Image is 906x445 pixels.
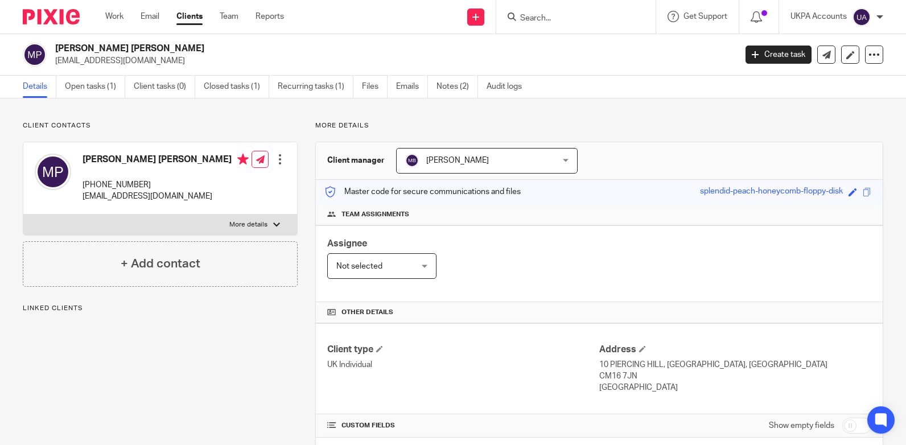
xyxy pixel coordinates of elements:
[121,255,200,273] h4: + Add contact
[65,76,125,98] a: Open tasks (1)
[436,76,478,98] a: Notes (2)
[55,43,594,55] h2: [PERSON_NAME] [PERSON_NAME]
[769,420,834,431] label: Show empty fields
[204,76,269,98] a: Closed tasks (1)
[599,382,871,393] p: [GEOGRAPHIC_DATA]
[405,154,419,167] img: svg%3E
[55,55,728,67] p: [EMAIL_ADDRESS][DOMAIN_NAME]
[341,210,409,219] span: Team assignments
[396,76,428,98] a: Emails
[134,76,195,98] a: Client tasks (0)
[176,11,203,22] a: Clients
[336,262,382,270] span: Not selected
[341,308,393,317] span: Other details
[35,154,71,190] img: svg%3E
[315,121,883,130] p: More details
[426,156,489,164] span: [PERSON_NAME]
[327,421,599,430] h4: CUSTOM FIELDS
[519,14,621,24] input: Search
[83,179,249,191] p: [PHONE_NUMBER]
[599,344,871,356] h4: Address
[599,359,871,370] p: 10 PIERCING HILL, [GEOGRAPHIC_DATA], [GEOGRAPHIC_DATA]
[229,220,267,229] p: More details
[790,11,847,22] p: UKPA Accounts
[853,8,871,26] img: svg%3E
[141,11,159,22] a: Email
[105,11,123,22] a: Work
[256,11,284,22] a: Reports
[220,11,238,22] a: Team
[700,186,843,199] div: splendid-peach-honeycomb-floppy-disk
[83,191,249,202] p: [EMAIL_ADDRESS][DOMAIN_NAME]
[327,359,599,370] p: UK Individual
[278,76,353,98] a: Recurring tasks (1)
[324,186,521,197] p: Master code for secure communications and files
[23,121,298,130] p: Client contacts
[237,154,249,165] i: Primary
[23,43,47,67] img: svg%3E
[683,13,727,20] span: Get Support
[23,76,56,98] a: Details
[23,304,298,313] p: Linked clients
[362,76,388,98] a: Files
[327,155,385,166] h3: Client manager
[599,370,871,382] p: CM16 7JN
[327,239,367,248] span: Assignee
[23,9,80,24] img: Pixie
[487,76,530,98] a: Audit logs
[327,344,599,356] h4: Client type
[83,154,249,168] h4: [PERSON_NAME] [PERSON_NAME]
[746,46,812,64] a: Create task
